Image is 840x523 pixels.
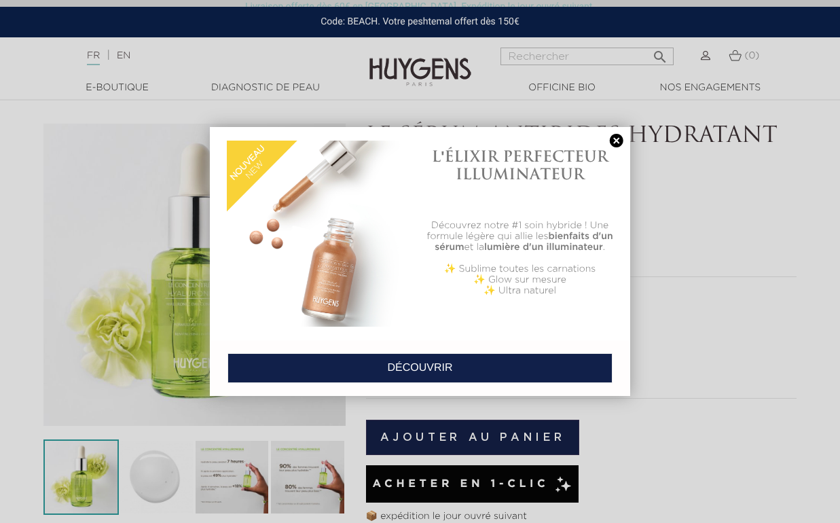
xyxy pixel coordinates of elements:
p: ✨ Sublime toutes les carnations [427,264,613,274]
b: bienfaits d'un sérum [435,232,613,252]
h1: L'ÉLIXIR PERFECTEUR ILLUMINATEUR [427,147,613,183]
p: ✨ Ultra naturel [427,285,613,296]
b: lumière d'un illuminateur [484,242,603,252]
p: Découvrez notre #1 soin hybride ! Une formule légère qui allie les et la . [427,220,613,253]
p: ✨ Glow sur mesure [427,274,613,285]
a: DÉCOUVRIR [227,353,613,383]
